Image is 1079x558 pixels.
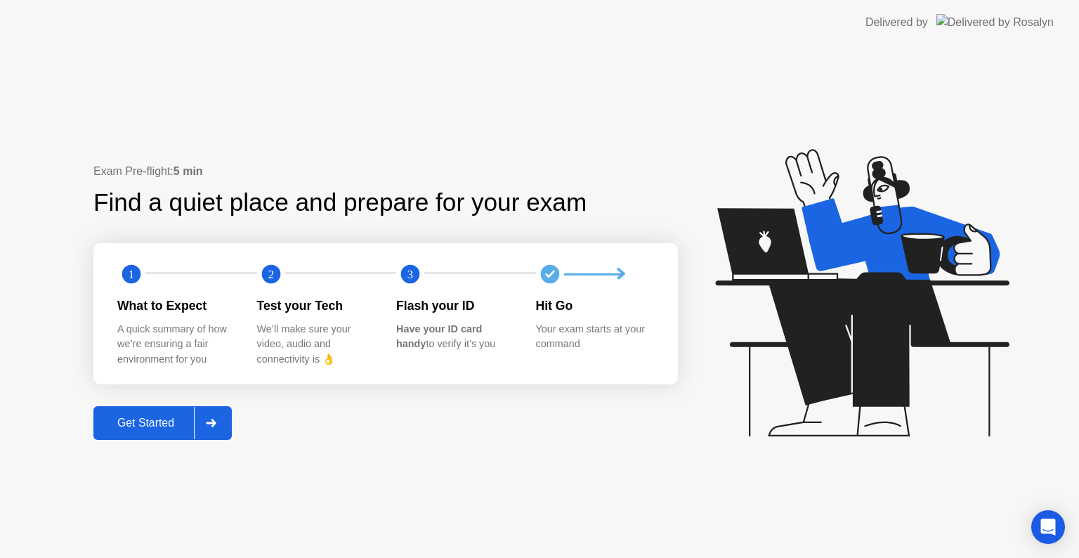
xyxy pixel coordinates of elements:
div: Flash your ID [396,297,514,315]
text: 3 [407,268,413,281]
b: 5 min [174,165,203,177]
div: to verify it’s you [396,322,514,352]
div: Get Started [98,417,194,429]
div: Exam Pre-flight: [93,163,678,180]
div: Find a quiet place and prepare for your exam [93,184,589,221]
div: Test your Tech [257,297,374,315]
div: Open Intercom Messenger [1031,510,1065,544]
div: What to Expect [117,297,235,315]
text: 2 [268,268,273,281]
div: A quick summary of how we’re ensuring a fair environment for you [117,322,235,368]
b: Have your ID card handy [396,323,482,350]
div: Delivered by [865,14,928,31]
img: Delivered by Rosalyn [936,14,1054,30]
button: Get Started [93,406,232,440]
div: We’ll make sure your video, audio and connectivity is 👌 [257,322,374,368]
div: Your exam starts at your command [536,322,653,352]
div: Hit Go [536,297,653,315]
text: 1 [129,268,134,281]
